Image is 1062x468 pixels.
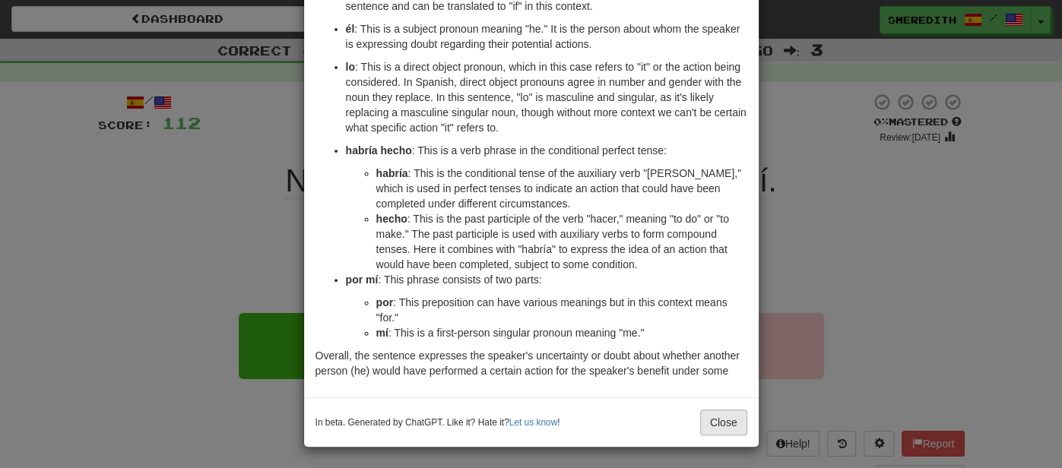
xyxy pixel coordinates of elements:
p: : This is a direct object pronoun, which in this case refers to "it" or the action being consider... [346,59,747,135]
p: Overall, the sentence expresses the speaker's uncertainty or doubt about whether another person (... [315,348,747,378]
strong: lo [346,61,355,73]
strong: hecho [376,213,407,225]
li: : This is the conditional tense of the auxiliary verb "[PERSON_NAME]," which is used in perfect t... [376,166,747,211]
li: : This is a first-person singular pronoun meaning "me." [376,325,747,340]
strong: habría hecho [346,144,412,157]
strong: él [346,23,355,35]
p: : This is a subject pronoun meaning "he." It is the person about whom the speaker is expressing d... [346,21,747,52]
a: Let us know [509,417,557,428]
strong: mí [376,327,388,339]
small: In beta. Generated by ChatGPT. Like it? Hate it? ! [315,416,560,429]
strong: por [376,296,394,308]
p: : This is a verb phrase in the conditional perfect tense: [346,143,747,158]
li: : This is the past participle of the verb "hacer," meaning "to do" or "to make." The past partici... [376,211,747,272]
li: : This preposition can have various meanings but in this context means "for." [376,295,747,325]
strong: habría [376,167,408,179]
strong: por mí [346,274,379,286]
p: : This phrase consists of two parts: [346,272,747,287]
button: Close [700,409,747,435]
